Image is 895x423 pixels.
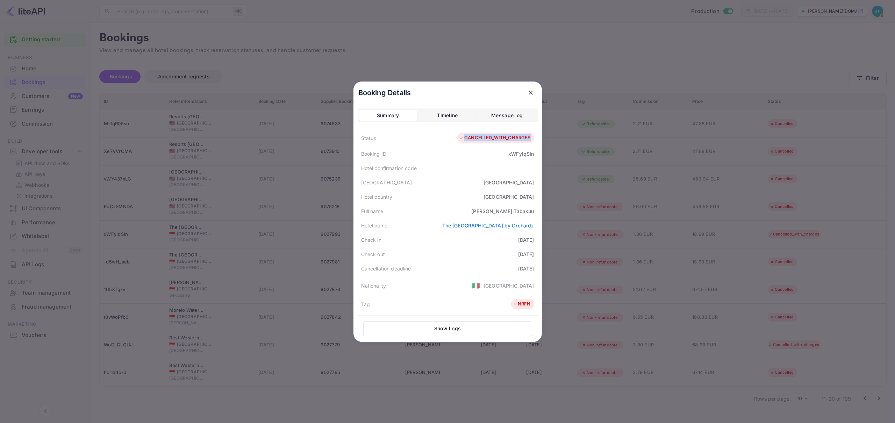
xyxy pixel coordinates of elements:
[513,301,531,308] div: NRFN
[508,150,534,157] div: xWFyIqSIn
[361,265,411,272] div: Cancellation deadline
[358,87,411,98] p: Booking Details
[484,193,534,200] div: [GEOGRAPHIC_DATA]
[361,193,393,200] div: Hotel country
[437,111,458,120] div: Timeline
[484,282,534,289] div: [GEOGRAPHIC_DATA]
[377,111,399,120] div: Summary
[459,134,530,141] div: CANCELLED_WITH_CHARGES
[418,110,477,121] button: Timeline
[484,179,534,186] div: [GEOGRAPHIC_DATA]
[478,110,536,121] button: Message log
[361,301,370,308] div: Tag
[361,222,388,229] div: Hotel name
[518,251,534,258] div: [DATE]
[361,164,417,172] div: Hotel confirmation code
[518,236,534,244] div: [DATE]
[361,282,386,289] div: Nationality
[361,134,376,142] div: Status
[442,223,534,228] a: The [GEOGRAPHIC_DATA] by Orchardz
[359,110,417,121] button: Summary
[524,86,537,99] button: close
[491,111,523,120] div: Message log
[361,251,385,258] div: Check out
[363,321,532,336] button: Show Logs
[518,265,534,272] div: [DATE]
[472,279,480,292] span: United States
[361,207,383,215] div: Full name
[361,236,381,244] div: Check in
[361,179,412,186] div: [GEOGRAPHIC_DATA]
[361,150,387,157] div: Booking ID
[471,207,534,215] div: [PERSON_NAME] Tabakuu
